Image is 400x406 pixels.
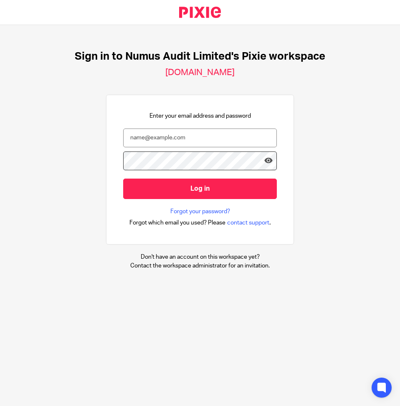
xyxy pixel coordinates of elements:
[227,219,269,227] span: contact support
[75,50,325,63] h1: Sign in to Numus Audit Limited's Pixie workspace
[165,67,235,78] h2: [DOMAIN_NAME]
[130,253,270,261] p: Don't have an account on this workspace yet?
[129,218,271,227] div: .
[123,129,277,147] input: name@example.com
[123,179,277,199] input: Log in
[170,207,230,216] a: Forgot your password?
[149,112,251,120] p: Enter your email address and password
[130,262,270,270] p: Contact the workspace administrator for an invitation.
[129,219,225,227] span: Forgot which email you used? Please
